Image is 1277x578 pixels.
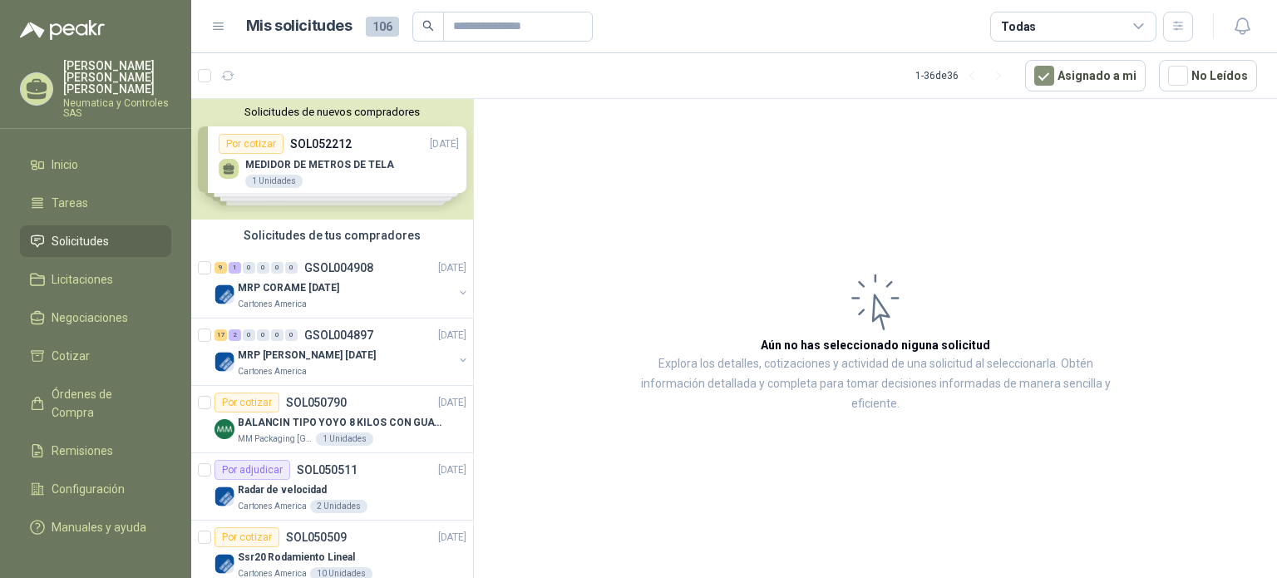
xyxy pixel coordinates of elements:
[438,530,466,546] p: [DATE]
[52,480,125,498] span: Configuración
[191,453,473,521] a: Por adjudicarSOL050511[DATE] Company LogoRadar de velocidadCartones America2 Unidades
[20,473,171,505] a: Configuración
[214,352,234,372] img: Company Logo
[214,325,470,378] a: 17 2 0 0 0 0 GSOL004897[DATE] Company LogoMRP [PERSON_NAME] [DATE]Cartones America
[438,328,466,343] p: [DATE]
[1001,17,1036,36] div: Todas
[214,329,227,341] div: 17
[1025,60,1146,91] button: Asignado a mi
[214,262,227,274] div: 9
[438,395,466,411] p: [DATE]
[20,435,171,467] a: Remisiones
[20,302,171,333] a: Negociaciones
[20,340,171,372] a: Cotizar
[52,518,146,536] span: Manuales y ayuda
[52,309,128,327] span: Negociaciones
[316,432,373,446] div: 1 Unidades
[238,348,376,363] p: MRP [PERSON_NAME] [DATE]
[243,262,255,274] div: 0
[238,298,307,311] p: Cartones America
[761,336,990,354] h3: Aún no has seleccionado niguna solicitud
[286,397,347,408] p: SOL050790
[238,280,339,296] p: MRP CORAME [DATE]
[286,531,347,543] p: SOL050509
[214,554,234,574] img: Company Logo
[238,500,307,513] p: Cartones America
[438,260,466,276] p: [DATE]
[191,99,473,220] div: Solicitudes de nuevos compradoresPor cotizarSOL052212[DATE] MEDIDOR DE METROS DE TELA1 UnidadesPo...
[20,20,105,40] img: Logo peakr
[271,329,284,341] div: 0
[52,347,90,365] span: Cotizar
[214,419,234,439] img: Company Logo
[238,550,355,566] p: Ssr20 Rodamiento Lineal
[297,464,357,476] p: SOL050511
[271,262,284,274] div: 0
[238,365,307,378] p: Cartones America
[238,432,313,446] p: MM Packaging [GEOGRAPHIC_DATA]
[52,194,88,212] span: Tareas
[310,500,367,513] div: 2 Unidades
[20,378,171,428] a: Órdenes de Compra
[214,393,279,413] div: Por cotizar
[285,262,298,274] div: 0
[63,60,171,95] p: [PERSON_NAME] [PERSON_NAME] [PERSON_NAME]
[229,329,241,341] div: 2
[52,442,113,460] span: Remisiones
[214,258,470,311] a: 9 1 0 0 0 0 GSOL004908[DATE] Company LogoMRP CORAME [DATE]Cartones America
[304,262,373,274] p: GSOL004908
[304,329,373,341] p: GSOL004897
[246,14,353,38] h1: Mis solicitudes
[1159,60,1257,91] button: No Leídos
[52,232,109,250] span: Solicitudes
[52,270,113,289] span: Licitaciones
[640,354,1111,414] p: Explora los detalles, cotizaciones y actividad de una solicitud al seleccionarla. Obtén informaci...
[214,527,279,547] div: Por cotizar
[214,487,234,506] img: Company Logo
[285,329,298,341] div: 0
[20,187,171,219] a: Tareas
[257,262,269,274] div: 0
[243,329,255,341] div: 0
[214,284,234,304] img: Company Logo
[20,511,171,543] a: Manuales y ayuda
[915,62,1012,89] div: 1 - 36 de 36
[422,20,434,32] span: search
[229,262,241,274] div: 1
[52,156,78,174] span: Inicio
[63,98,171,118] p: Neumatica y Controles SAS
[438,462,466,478] p: [DATE]
[214,460,290,480] div: Por adjudicar
[52,385,155,422] span: Órdenes de Compra
[257,329,269,341] div: 0
[20,264,171,295] a: Licitaciones
[238,415,445,431] p: BALANCIN TIPO YOYO 8 KILOS CON GUAYA ACERO INOX
[198,106,466,118] button: Solicitudes de nuevos compradores
[366,17,399,37] span: 106
[191,386,473,453] a: Por cotizarSOL050790[DATE] Company LogoBALANCIN TIPO YOYO 8 KILOS CON GUAYA ACERO INOXMM Packagin...
[20,225,171,257] a: Solicitudes
[238,482,327,498] p: Radar de velocidad
[20,149,171,180] a: Inicio
[191,220,473,251] div: Solicitudes de tus compradores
